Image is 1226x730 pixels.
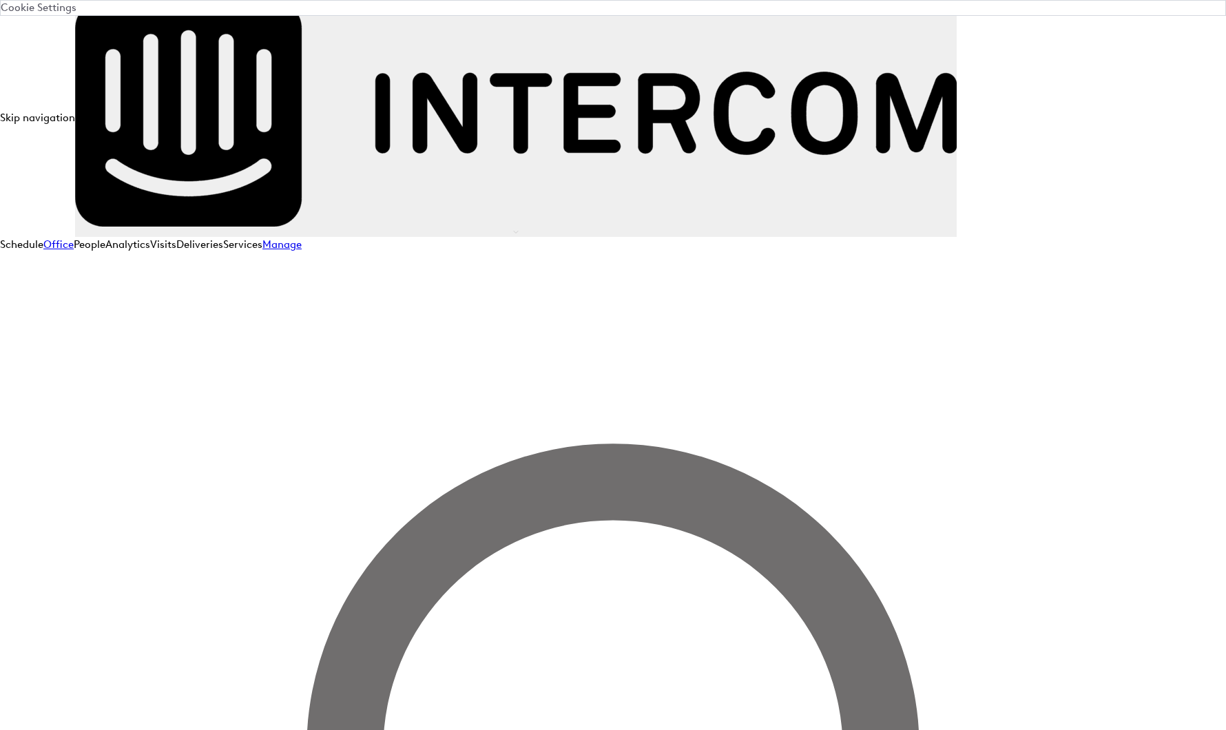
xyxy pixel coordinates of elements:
[262,238,302,251] a: Manage
[74,238,105,251] a: People
[43,238,74,251] a: Office
[176,238,223,251] a: Deliveries
[223,238,262,251] a: Services
[150,238,176,251] a: Visits
[105,238,150,251] a: Analytics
